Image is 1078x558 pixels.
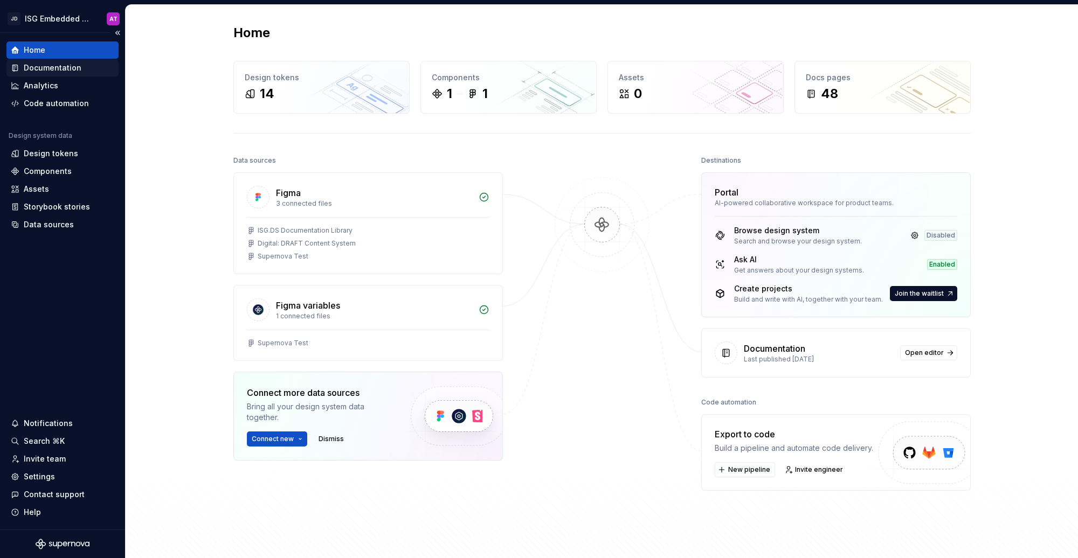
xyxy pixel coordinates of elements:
div: Components [432,72,585,83]
div: Documentation [24,62,81,73]
div: Data sources [24,219,74,230]
div: 48 [821,85,838,102]
div: Storybook stories [24,201,90,212]
div: Figma [276,186,301,199]
div: AT [109,15,118,23]
button: Notifications [6,415,119,432]
div: Build a pipeline and automate code delivery. [715,443,873,454]
a: Settings [6,468,119,485]
a: Code automation [6,95,119,112]
div: ISG Embedded Design System [25,13,94,24]
a: Design tokens14 [233,61,410,114]
div: Create projects [734,283,883,294]
a: Components [6,163,119,180]
div: 14 [260,85,274,102]
div: Disabled [924,230,957,241]
h2: Home [233,24,270,41]
div: Code automation [701,395,756,410]
div: 0 [634,85,642,102]
div: Portal [715,186,738,199]
div: Digital: DRAFT Content System [258,239,356,248]
div: Data sources [233,153,276,168]
a: Open editor [900,345,957,360]
div: JD [8,12,20,25]
div: 3 connected files [276,199,472,208]
a: Storybook stories [6,198,119,215]
div: Design tokens [24,148,78,159]
div: Design system data [9,131,72,140]
a: Analytics [6,77,119,94]
div: 1 [482,85,488,102]
a: Invite team [6,450,119,468]
div: Export to code [715,428,873,441]
button: Help [6,504,119,521]
span: Open editor [905,348,944,357]
div: Home [24,45,45,55]
span: New pipeline [728,465,770,474]
a: Documentation [6,59,119,76]
div: Components [24,166,72,177]
span: Join the waitlist [895,289,944,298]
button: Connect new [247,431,307,447]
span: Connect new [252,435,294,443]
button: New pipeline [715,462,775,477]
span: Invite engineer [795,465,843,474]
a: Data sources [6,216,119,233]
a: Figma3 connected filesISG.DS Documentation LibraryDigital: DRAFT Content SystemSupernova Test [233,172,503,274]
div: Assets [619,72,772,83]
div: Contact support [24,489,85,500]
div: AI-powered collaborative workspace for product teams. [715,199,957,207]
div: Last published [DATE] [744,355,894,364]
button: JDISG Embedded Design SystemAT [2,7,123,30]
div: Destinations [701,153,741,168]
div: Supernova Test [258,339,308,347]
a: Figma variables1 connected filesSupernova Test [233,285,503,361]
div: Get answers about your design systems. [734,266,864,275]
div: ISG.DS Documentation Library [258,226,353,235]
div: Enabled [927,259,957,270]
a: Design tokens [6,145,119,162]
button: Collapse sidebar [110,25,125,40]
div: Search ⌘K [24,436,65,447]
div: Help [24,507,41,518]
button: Dismiss [314,431,349,447]
div: Ask AI [734,254,864,265]
div: Documentation [744,342,805,355]
button: Contact support [6,486,119,503]
div: Supernova Test [258,252,308,261]
div: Settings [24,471,55,482]
div: Assets [24,184,49,194]
div: Design tokens [245,72,398,83]
a: Assets [6,180,119,198]
div: Analytics [24,80,58,91]
button: Join the waitlist [890,286,957,301]
svg: Supernova Logo [36,539,89,549]
div: 1 connected files [276,312,472,320]
div: Invite team [24,454,66,464]
div: Code automation [24,98,89,109]
span: Dismiss [319,435,344,443]
div: 1 [447,85,452,102]
div: Notifications [24,418,73,429]
a: Assets0 [607,61,784,114]
a: Docs pages48 [794,61,971,114]
div: Connect more data sources [247,386,392,399]
a: Invite engineer [782,462,848,477]
div: Figma variables [276,299,340,312]
div: Browse design system [734,225,862,236]
div: Search and browse your design system. [734,237,862,246]
a: Home [6,41,119,59]
div: Build and write with AI, together with your team. [734,295,883,304]
button: Search ⌘K [6,433,119,450]
div: Bring all your design system data together. [247,401,392,423]
a: Components11 [420,61,597,114]
div: Docs pages [806,72,959,83]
